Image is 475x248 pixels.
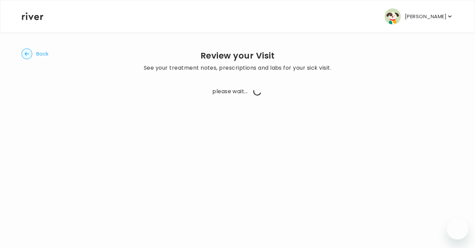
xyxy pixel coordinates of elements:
img: user avatar [385,8,401,25]
button: user avatar[PERSON_NAME] [385,8,453,25]
iframe: Button to launch messaging window [447,218,468,240]
span: please wait... [212,86,263,97]
span: Back [36,49,49,59]
h2: Review your Visit [144,51,331,61]
p: [PERSON_NAME] [405,12,446,21]
p: See your treatment notes, prescriptions and labs for your sick visit. [144,63,331,73]
button: Back [21,48,49,59]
